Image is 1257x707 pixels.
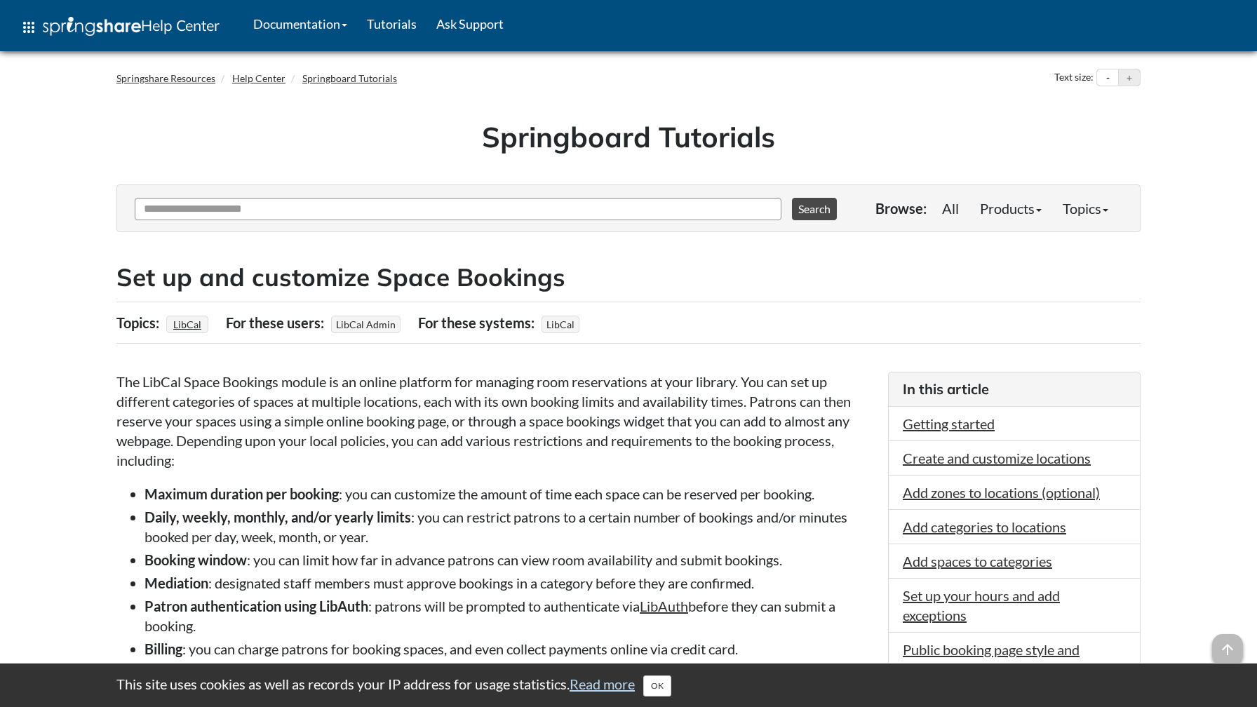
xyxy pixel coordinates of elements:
[144,662,874,701] li: : you can activate the integration with to automatically generate PIN codes to unlock a space's s...
[116,260,1141,295] h2: Set up and customize Space Bookings
[144,509,411,525] strong: Daily, weekly, monthly, and/or yearly limits
[144,574,208,591] strong: Mediation
[903,518,1066,535] a: Add categories to locations
[116,372,874,470] p: The LibCal Space Bookings module is an online platform for managing room reservations at your lib...
[643,675,671,696] button: Close
[102,674,1155,696] div: This site uses cookies as well as records your IP address for usage statistics.
[144,484,874,504] li: : you can customize the amount of time each space can be reserved per booking.
[426,6,513,41] a: Ask Support
[232,72,285,84] a: Help Center
[144,640,182,657] strong: Billing
[116,309,163,336] div: Topics:
[875,198,927,218] p: Browse:
[903,379,1126,399] h3: In this article
[792,198,837,220] button: Search
[969,194,1052,222] a: Products
[357,6,426,41] a: Tutorials
[144,598,368,614] strong: Patron authentication using LibAuth
[1051,69,1096,87] div: Text size:
[1119,69,1140,86] button: Increase text size
[903,587,1060,624] a: Set up your hours and add exceptions
[144,485,339,502] strong: Maximum duration per booking
[331,316,401,333] span: LibCal Admin
[144,507,874,546] li: : you can restrict patrons to a certain number of bookings and/or minutes booked per day, week, m...
[570,675,635,692] a: Read more
[903,553,1052,570] a: Add spaces to categories
[43,17,141,36] img: Springshare
[20,19,37,36] span: apps
[144,551,247,568] strong: Booking window
[1052,194,1119,222] a: Topics
[116,72,215,84] a: Springshare Resources
[141,16,220,34] span: Help Center
[144,550,874,570] li: : you can limit how far in advance patrons can view room availability and submit bookings.
[144,639,874,659] li: : you can charge patrons for booking spaces, and even collect payments online via credit card.
[418,309,538,336] div: For these systems:
[903,641,1080,678] a: Public booking page style and settings
[1097,69,1118,86] button: Decrease text size
[903,484,1100,501] a: Add zones to locations (optional)
[127,117,1130,156] h1: Springboard Tutorials
[144,596,874,635] li: : patrons will be prompted to authenticate via before they can submit a booking.
[243,6,357,41] a: Documentation
[144,573,874,593] li: : designated staff members must approve bookings in a category before they are confirmed.
[1212,635,1243,652] a: arrow_upward
[1212,634,1243,665] span: arrow_upward
[903,415,995,432] a: Getting started
[903,450,1091,466] a: Create and customize locations
[542,316,579,333] span: LibCal
[11,6,229,48] a: apps Help Center
[640,598,688,614] a: LibAuth
[302,72,397,84] a: Springboard Tutorials
[932,194,969,222] a: All
[171,314,203,335] a: LibCal
[226,309,328,336] div: For these users:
